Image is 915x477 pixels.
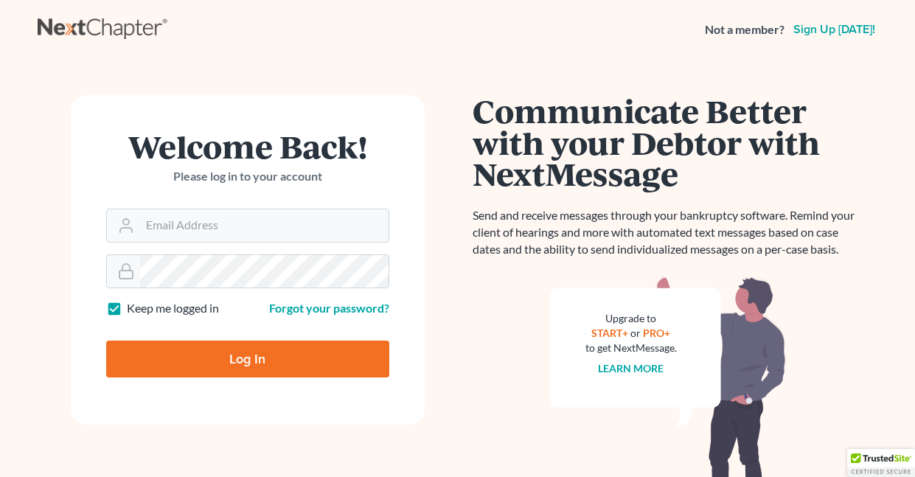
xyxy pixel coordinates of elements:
div: TrustedSite Certified [847,449,915,477]
a: Forgot your password? [269,301,389,315]
div: to get NextMessage. [585,341,677,355]
div: Upgrade to [585,311,677,326]
p: Send and receive messages through your bankruptcy software. Remind your client of hearings and mo... [473,207,863,258]
label: Keep me logged in [127,300,219,317]
a: Learn more [598,362,664,375]
input: Log In [106,341,389,377]
h1: Welcome Back! [106,130,389,162]
h1: Communicate Better with your Debtor with NextMessage [473,95,863,189]
input: Email Address [140,209,389,242]
a: START+ [591,327,628,339]
strong: Not a member? [705,21,784,38]
span: or [630,327,641,339]
a: Sign up [DATE]! [790,24,878,35]
p: Please log in to your account [106,168,389,185]
a: PRO+ [643,327,670,339]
